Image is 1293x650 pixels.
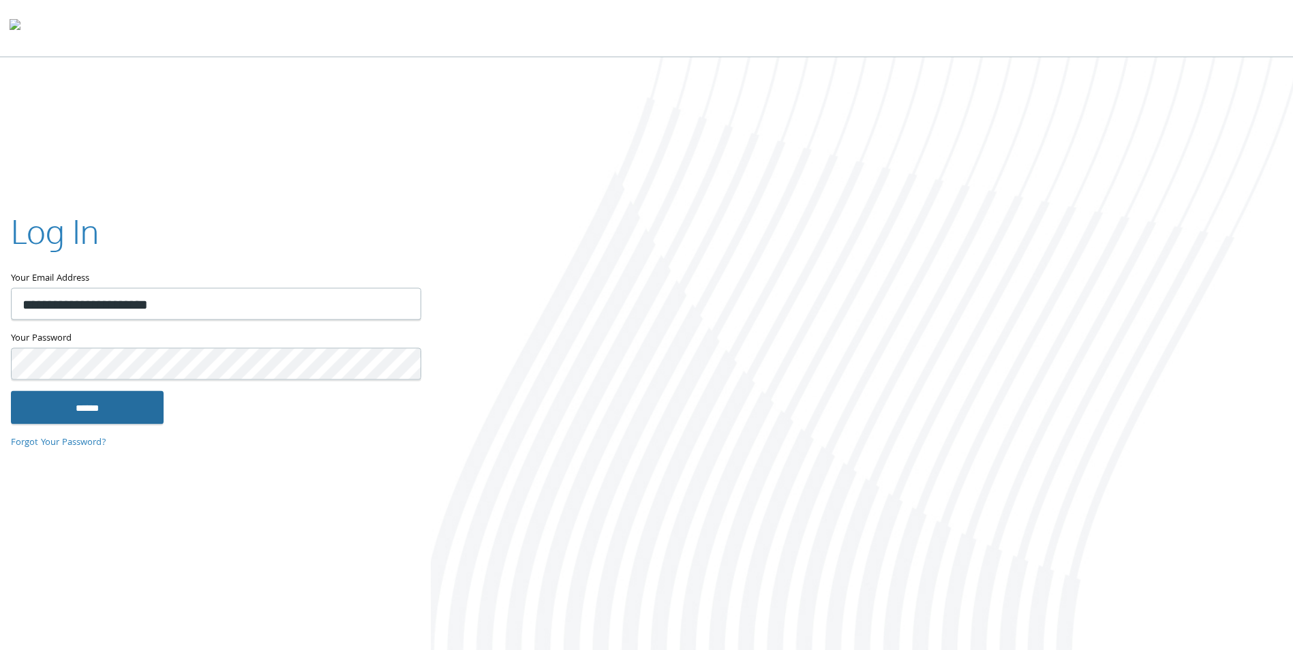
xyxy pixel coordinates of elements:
[11,331,420,348] label: Your Password
[394,356,410,372] keeper-lock: Open Keeper Popup
[11,208,99,254] h2: Log In
[394,296,410,312] keeper-lock: Open Keeper Popup
[10,14,20,42] img: todyl-logo-dark.svg
[11,435,106,450] a: Forgot Your Password?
